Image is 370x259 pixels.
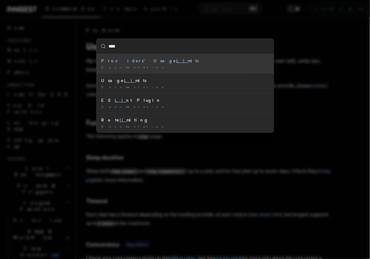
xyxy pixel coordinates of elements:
div: Rate miting [101,117,269,123]
mark: li [120,117,127,122]
div: ES nt Plugin [101,97,269,103]
span: Documentation [101,105,166,109]
mark: Li [177,58,188,63]
mark: Li [115,98,126,103]
div: Providers' Usage mits [101,58,269,64]
span: Documentation [101,125,166,128]
div: Usage mits [101,77,269,84]
span: Documentation [101,85,166,89]
span: Documentation [101,65,166,69]
mark: Li [124,78,136,83]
